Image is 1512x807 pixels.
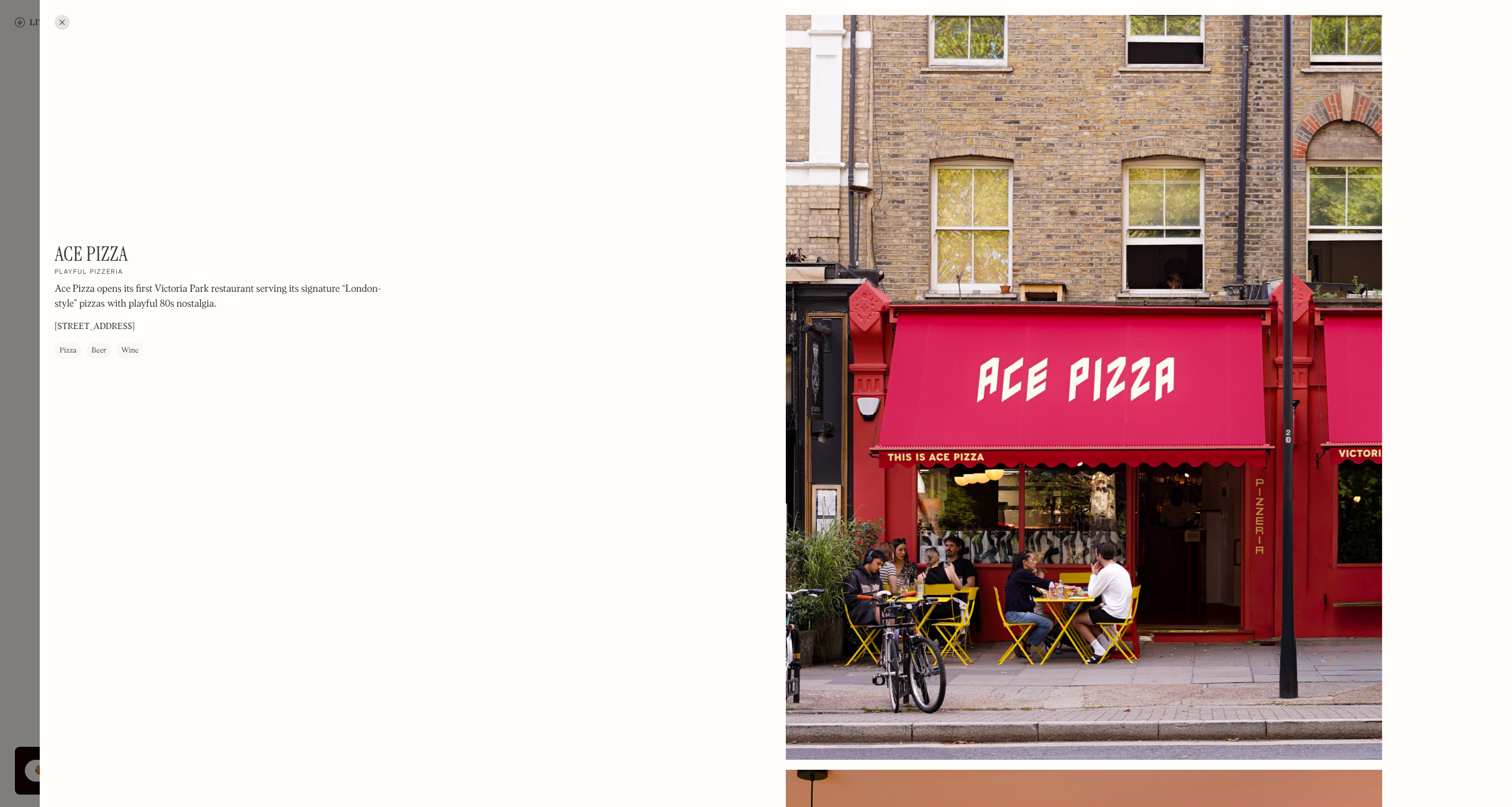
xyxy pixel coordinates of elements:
div: Wine [121,345,139,357]
h1: Ace Pizza [55,242,128,266]
div: Beer [91,345,106,357]
div: Pizza [60,345,76,357]
p: Ace Pizza opens its first Victoria Park restaurant serving its signature “London-style” pizzas wi... [55,282,390,312]
h2: Playful pizzeria [55,268,123,277]
p: [STREET_ADDRESS] [55,320,135,333]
